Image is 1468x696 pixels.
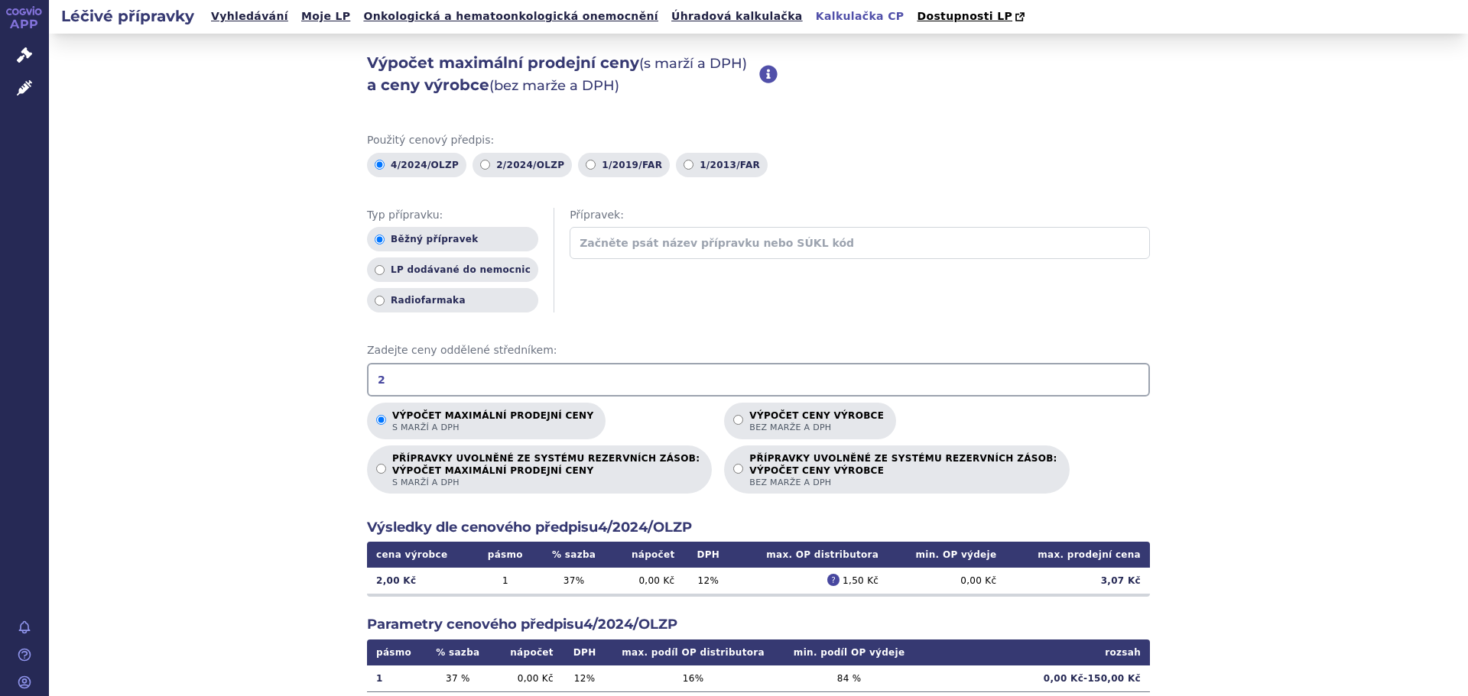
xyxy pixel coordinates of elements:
[392,465,700,477] strong: VÝPOČET MAXIMÁLNÍ PRODEJNÍ CENY
[606,639,779,665] th: max. podíl OP distributora
[375,235,385,244] input: Běžný přípravek
[919,665,1150,692] td: 0,00 Kč - 150,00 Kč
[367,133,1150,148] span: Použitý cenový předpis:
[376,464,386,474] input: PŘÍPRAVKY UVOLNĚNÉ ZE SYSTÉMU REZERVNÍCH ZÁSOB:VÝPOČET MAXIMÁLNÍ PRODEJNÍ CENYs marží a DPH
[563,665,607,692] td: 12 %
[537,568,610,594] td: 37 %
[367,227,538,251] label: Běžný přípravek
[827,574,840,586] span: ?
[676,153,768,177] label: 1/2013/FAR
[359,6,663,27] a: Onkologická a hematoonkologická onemocnění
[749,477,1057,488] span: bez marže a DPH
[733,415,743,425] input: Výpočet ceny výrobcebez marže a DPH
[367,615,1150,634] h2: Parametry cenového předpisu 4/2024/OLZP
[367,518,1150,537] h2: Výsledky dle cenového předpisu 4/2024/OLZP
[811,6,909,27] a: Kalkulačka CP
[367,665,424,692] td: 1
[684,542,733,568] th: DPH
[919,639,1150,665] th: rozsah
[537,542,610,568] th: % sazba
[392,410,593,433] p: Výpočet maximální prodejní ceny
[684,568,733,594] td: 12 %
[367,52,759,96] h2: Výpočet maximální prodejní ceny a ceny výrobce
[586,160,596,170] input: 1/2019/FAR
[375,265,385,275] input: LP dodávané do nemocnic
[1005,542,1150,568] th: max. prodejní cena
[424,639,491,665] th: % sazba
[684,160,693,170] input: 1/2013/FAR
[491,665,562,692] td: 0,00 Kč
[578,153,670,177] label: 1/2019/FAR
[49,5,206,27] h2: Léčivé přípravky
[563,639,607,665] th: DPH
[1005,568,1150,594] td: 3,07 Kč
[570,208,1150,223] span: Přípravek:
[888,542,1005,568] th: min. OP výdeje
[749,422,884,433] span: bez marže a DPH
[749,465,1057,477] strong: VÝPOČET CENY VÝROBCE
[749,410,884,433] p: Výpočet ceny výrobce
[491,639,562,665] th: nápočet
[473,153,572,177] label: 2/2024/OLZP
[376,415,386,425] input: Výpočet maximální prodejní cenys marží a DPH
[392,477,700,488] span: s marží a DPH
[780,639,919,665] th: min. podíl OP výdeje
[667,6,807,27] a: Úhradová kalkulačka
[367,257,538,282] label: LP dodávané do nemocnic
[392,422,593,433] span: s marží a DPH
[912,6,1032,28] a: Dostupnosti LP
[392,453,700,488] p: PŘÍPRAVKY UVOLNĚNÉ ZE SYSTÉMU REZERVNÍCH ZÁSOB:
[732,542,888,568] th: max. OP distributora
[206,6,293,27] a: Vyhledávání
[367,542,473,568] th: cena výrobce
[489,77,619,94] span: (bez marže a DPH)
[367,288,538,312] label: Radiofarmaka
[367,568,473,594] td: 2,00 Kč
[480,160,490,170] input: 2/2024/OLZP
[749,453,1057,488] p: PŘÍPRAVKY UVOLNĚNÉ ZE SYSTÉMU REZERVNÍCH ZÁSOB:
[733,464,743,474] input: PŘÍPRAVKY UVOLNĚNÉ ZE SYSTÉMU REZERVNÍCH ZÁSOB:VÝPOČET CENY VÝROBCEbez marže a DPH
[424,665,491,692] td: 37 %
[375,160,385,170] input: 4/2024/OLZP
[367,639,424,665] th: pásmo
[375,296,385,306] input: Radiofarmaka
[611,568,684,594] td: 0,00 Kč
[780,665,919,692] td: 84 %
[606,665,779,692] td: 16 %
[639,55,747,72] span: (s marží a DPH)
[732,568,888,594] td: 1,50 Kč
[917,10,1012,22] span: Dostupnosti LP
[367,208,538,223] span: Typ přípravku:
[367,343,1150,358] span: Zadejte ceny oddělené středníkem:
[367,363,1150,397] input: Zadejte ceny oddělené středníkem
[611,542,684,568] th: nápočet
[367,153,466,177] label: 4/2024/OLZP
[888,568,1005,594] td: 0,00 Kč
[473,542,537,568] th: pásmo
[570,227,1150,259] input: Začněte psát název přípravku nebo SÚKL kód
[297,6,355,27] a: Moje LP
[473,568,537,594] td: 1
